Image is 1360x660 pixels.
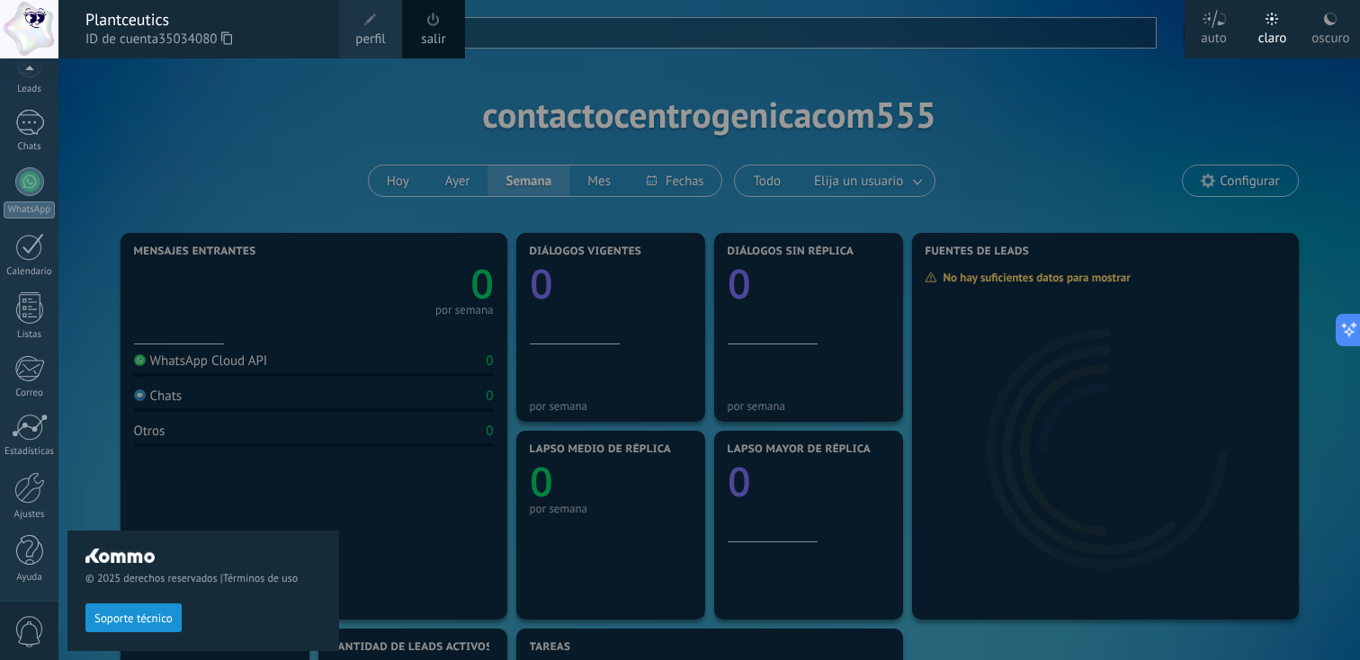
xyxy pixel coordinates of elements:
[4,329,56,341] div: Listas
[223,572,298,585] a: Términos de uso
[4,84,56,95] div: Leads
[355,30,385,49] span: perfil
[4,266,56,278] div: Calendario
[4,141,56,153] div: Chats
[85,30,321,49] span: ID de cuenta
[4,388,56,399] div: Correo
[4,201,55,219] div: WhatsApp
[4,446,56,458] div: Estadísticas
[1201,12,1227,58] div: auto
[1311,12,1349,58] div: oscuro
[85,611,182,624] a: Soporte técnico
[85,603,182,632] button: Soporte técnico
[4,509,56,521] div: Ajustes
[4,572,56,584] div: Ayuda
[85,572,321,585] span: © 2025 derechos reservados |
[94,612,173,625] span: Soporte técnico
[421,30,445,49] a: salir
[1258,12,1287,58] div: claro
[85,10,321,30] div: Plantceutics
[158,30,232,49] span: 35034080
